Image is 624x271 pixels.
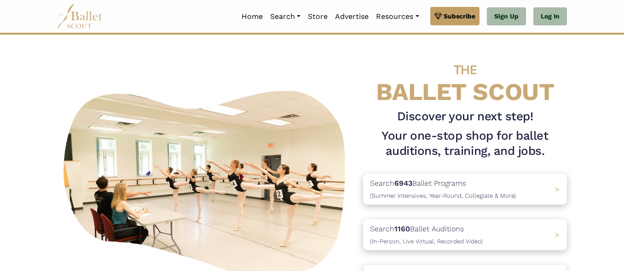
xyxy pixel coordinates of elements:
[555,230,560,239] span: >
[555,185,560,194] span: >
[363,128,567,159] h1: Your one-stop shop for ballet auditions, training, and jobs.
[238,7,266,26] a: Home
[430,7,480,25] a: Subscribe
[370,192,516,199] span: (Summer Intensives, Year-Round, Collegiate & More)
[304,7,331,26] a: Store
[533,7,567,26] a: Log In
[266,7,304,26] a: Search
[370,177,516,201] p: Search Ballet Programs
[394,224,410,233] b: 1160
[331,7,372,26] a: Advertise
[372,7,422,26] a: Resources
[370,238,483,245] span: (In-Person, Live Virtual, Recorded Video)
[487,7,526,26] a: Sign Up
[394,179,412,188] b: 6943
[363,219,567,250] a: Search1160Ballet Auditions(In-Person, Live Virtual, Recorded Video) >
[363,174,567,205] a: Search6943Ballet Programs(Summer Intensives, Year-Round, Collegiate & More)>
[363,53,567,105] h4: BALLET SCOUT
[444,11,475,21] span: Subscribe
[454,62,477,77] span: THE
[363,109,567,124] h3: Discover your next step!
[370,223,483,247] p: Search Ballet Auditions
[434,11,442,21] img: gem.svg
